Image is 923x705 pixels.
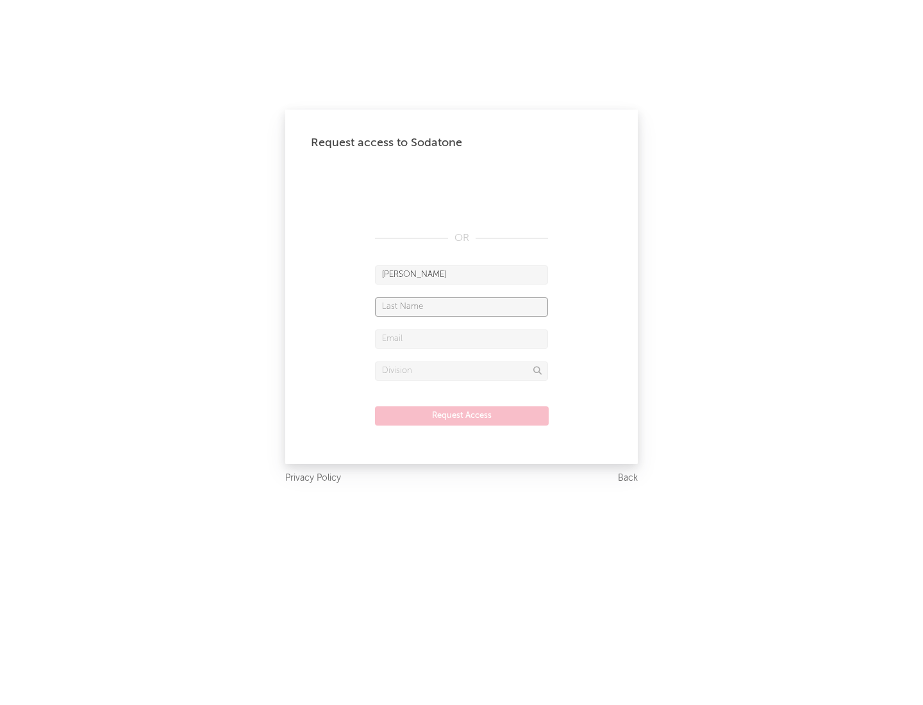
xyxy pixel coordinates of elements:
input: Email [375,329,548,349]
input: Division [375,361,548,381]
div: Request access to Sodatone [311,135,612,151]
input: Last Name [375,297,548,317]
div: OR [375,231,548,246]
input: First Name [375,265,548,285]
a: Back [618,470,638,486]
a: Privacy Policy [285,470,341,486]
button: Request Access [375,406,549,426]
